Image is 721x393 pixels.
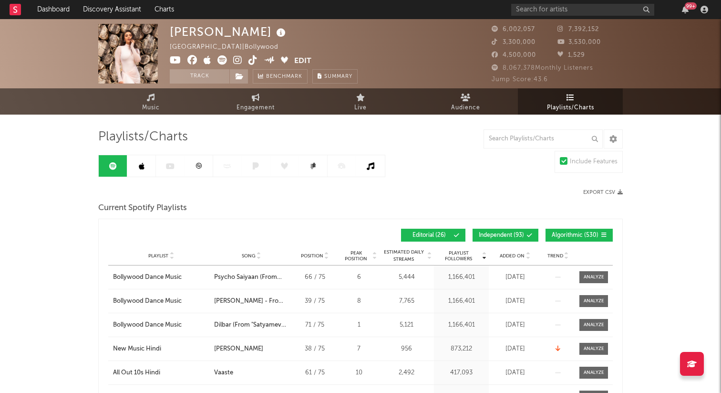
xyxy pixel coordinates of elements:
[341,344,377,354] div: 7
[113,320,182,330] div: Bollywood Dance Music
[381,297,432,306] div: 7,765
[492,76,548,83] span: Jump Score: 43.6
[546,229,613,242] button: Algorithmic(530)
[312,69,358,84] button: Summary
[436,297,486,306] div: 1,166,401
[381,344,432,354] div: 956
[492,52,536,58] span: 4,500,000
[113,297,182,306] div: Bollywood Dance Music
[381,368,432,378] div: 2,492
[242,253,256,259] span: Song
[407,233,451,238] span: Editorial ( 26 )
[341,250,371,262] span: Peak Position
[301,253,323,259] span: Position
[170,24,288,40] div: [PERSON_NAME]
[500,253,525,259] span: Added On
[451,102,480,114] span: Audience
[381,320,432,330] div: 5,121
[518,88,623,115] a: Playlists/Charts
[685,2,697,10] div: 99 +
[492,39,536,45] span: 3,300,000
[98,131,188,143] span: Playlists/Charts
[436,320,486,330] div: 1,166,401
[214,368,233,378] div: Vaaste
[294,55,311,67] button: Edit
[308,88,413,115] a: Live
[557,26,599,32] span: 7,392,152
[113,273,182,282] div: Bollywood Dance Music
[253,69,308,84] a: Benchmark
[381,273,432,282] div: 5,444
[203,88,308,115] a: Engagement
[148,253,168,259] span: Playlist
[113,273,209,282] a: Bollywood Dance Music
[492,65,593,71] span: 8,067,378 Monthly Listeners
[98,88,203,115] a: Music
[293,368,336,378] div: 61 / 75
[293,273,336,282] div: 66 / 75
[547,253,563,259] span: Trend
[113,344,209,354] a: New Music Hindi
[266,71,302,83] span: Benchmark
[381,249,426,263] span: Estimated Daily Streams
[682,6,689,13] button: 99+
[491,368,539,378] div: [DATE]
[492,26,535,32] span: 6,002,057
[436,344,486,354] div: 873,212
[401,229,465,242] button: Editorial(26)
[436,273,486,282] div: 1,166,401
[214,297,288,306] div: [PERSON_NAME] - From "Good Newwz"
[293,320,336,330] div: 71 / 75
[98,202,187,214] span: Current Spotify Playlists
[491,320,539,330] div: [DATE]
[484,129,603,149] input: Search Playlists/Charts
[142,102,160,114] span: Music
[113,368,160,378] div: All Out 10s Hindi
[237,102,275,114] span: Engagement
[557,52,585,58] span: 1,529
[214,344,263,354] div: [PERSON_NAME]
[436,368,486,378] div: 417,093
[511,4,654,16] input: Search for artists
[293,344,336,354] div: 38 / 75
[491,344,539,354] div: [DATE]
[491,297,539,306] div: [DATE]
[324,74,352,79] span: Summary
[113,320,209,330] a: Bollywood Dance Music
[113,344,161,354] div: New Music Hindi
[570,156,618,168] div: Include Features
[214,320,288,330] div: Dilbar (From "Satyameva Jayate")
[113,368,209,378] a: All Out 10s Hindi
[557,39,601,45] span: 3,530,000
[341,368,377,378] div: 10
[491,273,539,282] div: [DATE]
[170,42,289,53] div: [GEOGRAPHIC_DATA] | Bollywood
[547,102,594,114] span: Playlists/Charts
[552,233,598,238] span: Algorithmic ( 530 )
[113,297,209,306] a: Bollywood Dance Music
[341,297,377,306] div: 8
[583,190,623,195] button: Export CSV
[354,102,367,114] span: Live
[413,88,518,115] a: Audience
[479,233,524,238] span: Independent ( 93 )
[341,320,377,330] div: 1
[214,273,288,282] div: Psycho Saiyaan (From "Saaho")
[473,229,538,242] button: Independent(93)
[341,273,377,282] div: 6
[436,250,481,262] span: Playlist Followers
[170,69,229,84] button: Track
[293,297,336,306] div: 39 / 75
